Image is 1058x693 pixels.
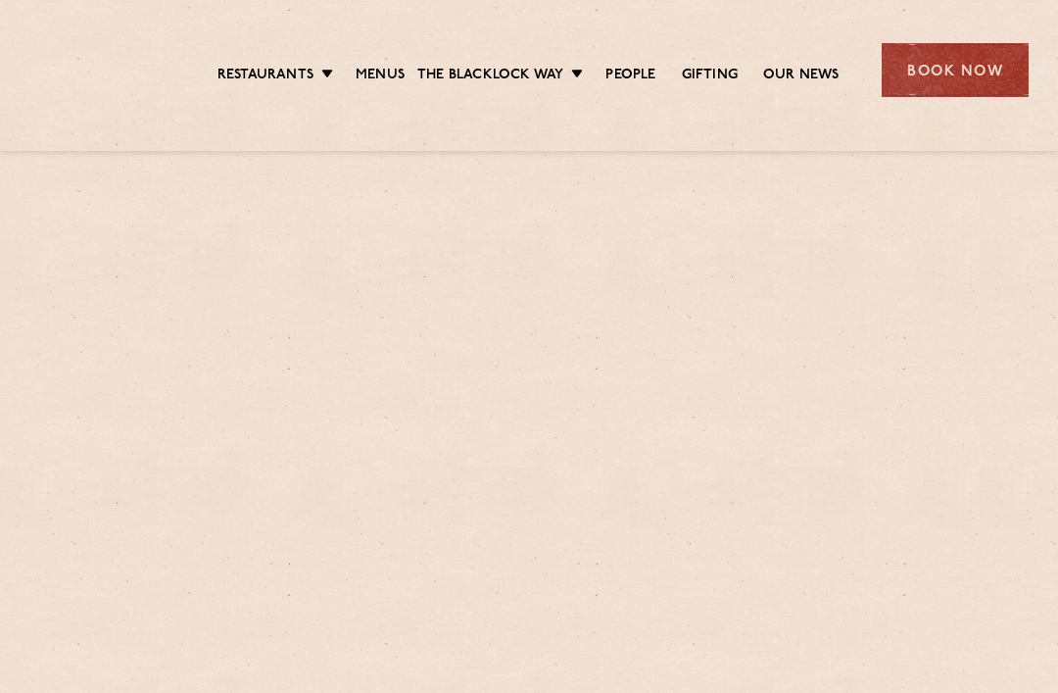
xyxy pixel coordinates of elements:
img: svg%3E [29,19,184,122]
a: Menus [356,66,405,85]
a: Gifting [682,66,738,85]
a: Our News [763,66,840,85]
a: The Blacklock Way [417,66,563,85]
a: People [605,66,655,85]
div: Book Now [882,43,1029,97]
a: Restaurants [217,66,313,85]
